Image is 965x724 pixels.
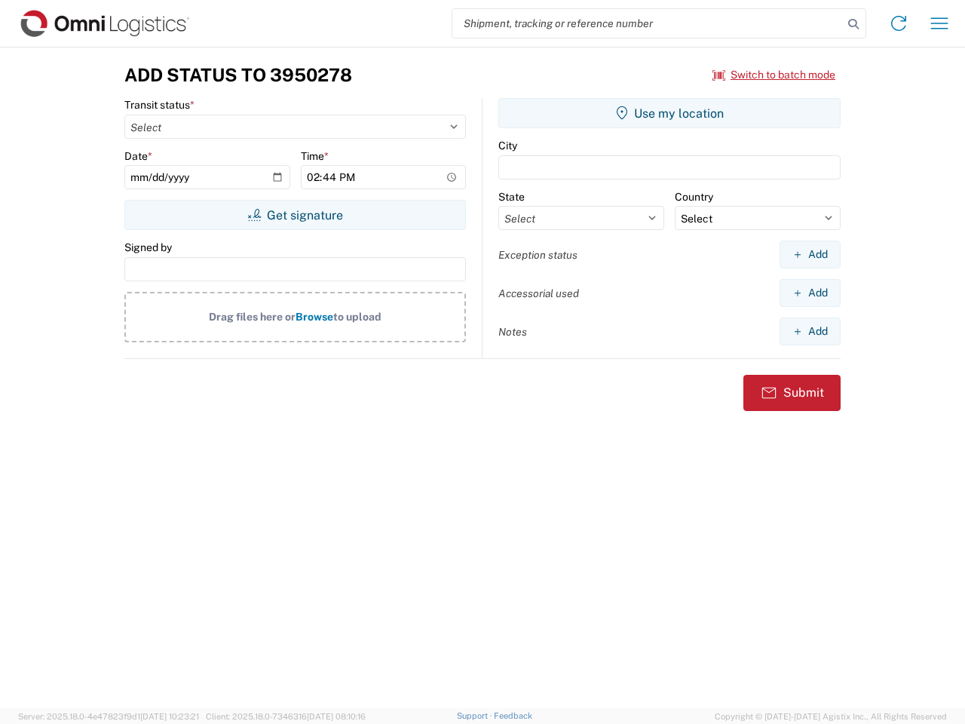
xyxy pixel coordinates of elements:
[743,375,841,411] button: Submit
[715,710,947,723] span: Copyright © [DATE]-[DATE] Agistix Inc., All Rights Reserved
[124,200,466,230] button: Get signature
[296,311,333,323] span: Browse
[494,711,532,720] a: Feedback
[301,149,329,163] label: Time
[498,287,579,300] label: Accessorial used
[124,98,195,112] label: Transit status
[206,712,366,721] span: Client: 2025.18.0-7346316
[452,9,843,38] input: Shipment, tracking or reference number
[675,190,713,204] label: Country
[124,149,152,163] label: Date
[18,712,199,721] span: Server: 2025.18.0-4e47823f9d1
[712,63,835,87] button: Switch to batch mode
[209,311,296,323] span: Drag files here or
[498,325,527,339] label: Notes
[780,279,841,307] button: Add
[124,64,352,86] h3: Add Status to 3950278
[498,98,841,128] button: Use my location
[498,139,517,152] label: City
[307,712,366,721] span: [DATE] 08:10:16
[140,712,199,721] span: [DATE] 10:23:21
[780,241,841,268] button: Add
[457,711,495,720] a: Support
[780,318,841,345] button: Add
[333,311,381,323] span: to upload
[498,190,525,204] label: State
[498,248,577,262] label: Exception status
[124,241,172,254] label: Signed by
